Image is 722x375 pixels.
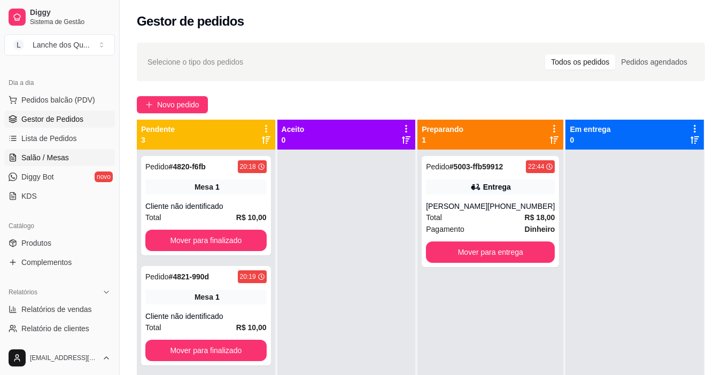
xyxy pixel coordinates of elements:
[4,91,115,108] button: Pedidos balcão (PDV)
[426,212,442,223] span: Total
[615,54,693,69] div: Pedidos agendados
[195,292,213,302] span: Mesa
[426,201,487,212] div: [PERSON_NAME]
[141,135,175,145] p: 3
[426,241,555,263] button: Mover para entrega
[21,191,37,201] span: KDS
[4,320,115,337] a: Relatório de clientes
[4,111,115,128] a: Gestor de Pedidos
[145,212,161,223] span: Total
[195,182,213,192] span: Mesa
[30,18,111,26] span: Sistema de Gestão
[570,124,610,135] p: Em entrega
[4,254,115,271] a: Complementos
[145,230,267,251] button: Mover para finalizado
[21,323,89,334] span: Relatório de clientes
[137,96,208,113] button: Novo pedido
[4,301,115,318] a: Relatórios de vendas
[141,124,175,135] p: Pendente
[137,13,244,30] h2: Gestor de pedidos
[4,4,115,30] a: DiggySistema de Gestão
[21,133,77,144] span: Lista de Pedidos
[426,162,449,171] span: Pedido
[9,288,37,296] span: Relatórios
[215,182,220,192] div: 1
[236,213,267,222] strong: R$ 10,00
[487,201,555,212] div: [PHONE_NUMBER]
[282,124,305,135] p: Aceito
[4,74,115,91] div: Dia a dia
[525,213,555,222] strong: R$ 18,00
[483,182,511,192] div: Entrega
[145,162,169,171] span: Pedido
[21,171,54,182] span: Diggy Bot
[21,114,83,124] span: Gestor de Pedidos
[4,235,115,252] a: Produtos
[236,323,267,332] strong: R$ 10,00
[30,8,111,18] span: Diggy
[4,149,115,166] a: Salão / Mesas
[145,272,169,281] span: Pedido
[30,354,98,362] span: [EMAIL_ADDRESS][DOMAIN_NAME]
[4,168,115,185] a: Diggy Botnovo
[145,340,267,361] button: Mover para finalizado
[145,322,161,333] span: Total
[422,124,463,135] p: Preparando
[215,292,220,302] div: 1
[525,225,555,233] strong: Dinheiro
[4,339,115,356] a: Relatório de mesas
[4,345,115,371] button: [EMAIL_ADDRESS][DOMAIN_NAME]
[169,162,206,171] strong: # 4820-f6fb
[282,135,305,145] p: 0
[422,135,463,145] p: 1
[147,56,243,68] span: Selecione o tipo dos pedidos
[169,272,209,281] strong: # 4821-990d
[4,187,115,205] a: KDS
[545,54,615,69] div: Todos os pedidos
[145,101,153,108] span: plus
[145,201,267,212] div: Cliente não identificado
[528,162,544,171] div: 22:44
[13,40,24,50] span: L
[4,34,115,56] button: Select a team
[21,152,69,163] span: Salão / Mesas
[21,257,72,268] span: Complementos
[570,135,610,145] p: 0
[21,304,92,315] span: Relatórios de vendas
[4,217,115,235] div: Catálogo
[240,272,256,281] div: 20:19
[33,40,90,50] div: Lanche dos Qu ...
[426,223,464,235] span: Pagamento
[21,238,51,248] span: Produtos
[21,95,95,105] span: Pedidos balcão (PDV)
[4,130,115,147] a: Lista de Pedidos
[145,311,267,322] div: Cliente não identificado
[449,162,503,171] strong: # 5003-ffb59912
[240,162,256,171] div: 20:18
[157,99,199,111] span: Novo pedido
